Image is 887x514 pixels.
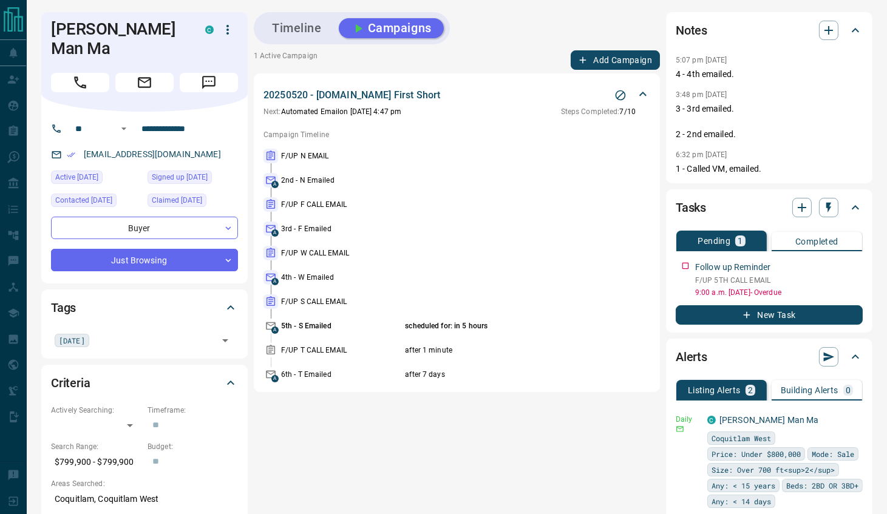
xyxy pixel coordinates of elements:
svg: Email Verified [67,150,75,159]
p: F/UP W CALL EMAIL [281,248,402,259]
p: F/UP N EMAIL [281,150,402,161]
button: Open [117,121,131,136]
span: A [271,181,279,188]
div: Tasks [676,193,863,222]
p: Timeframe: [148,405,238,416]
p: 1 - Called VM, emailed. [676,163,863,175]
p: after 7 days [405,369,607,380]
div: Notes [676,16,863,45]
p: F/UP S CALL EMAIL [281,296,402,307]
h2: Criteria [51,373,90,393]
div: Buyer [51,217,238,239]
span: Next: [263,107,281,116]
span: Email [115,73,174,92]
p: Pending [698,237,730,245]
p: F/UP T CALL EMAIL [281,345,402,356]
span: Steps Completed: [561,107,620,116]
p: Actively Searching: [51,405,141,416]
span: Beds: 2BD OR 3BD+ [786,479,858,492]
span: A [271,375,279,382]
button: Campaigns [339,18,444,38]
p: Daily [676,414,700,425]
p: 5th - S Emailed [281,320,402,331]
p: 6:32 pm [DATE] [676,150,727,159]
button: Stop Campaign [611,86,630,104]
div: condos.ca [707,416,716,424]
div: Wed Sep 03 2025 [51,194,141,211]
svg: Email [676,425,684,433]
span: Any: < 14 days [712,495,771,507]
p: scheduled for: in 5 hours [405,320,607,331]
span: Active [DATE] [55,171,98,183]
span: Coquitlam West [712,432,771,444]
p: 7 / 10 [561,106,636,117]
span: [DATE] [59,334,85,347]
span: Price: Under $800,000 [712,448,801,460]
span: Mode: Sale [812,448,854,460]
div: condos.ca [205,25,214,34]
button: Add Campaign [571,50,660,70]
h2: Tasks [676,198,706,217]
p: 1 Active Campaign [254,50,318,70]
span: A [271,278,279,285]
p: $799,900 - $799,900 [51,452,141,472]
p: 3rd - F Emailed [281,223,402,234]
button: New Task [676,305,863,325]
span: Signed up [DATE] [152,171,208,183]
p: 3:48 pm [DATE] [676,90,727,99]
a: [PERSON_NAME] Man Ma [719,415,819,425]
h2: Notes [676,21,707,40]
p: 5:07 pm [DATE] [676,56,727,64]
div: Just Browsing [51,249,238,271]
p: 9:00 a.m. [DATE] - Overdue [695,287,863,298]
p: 2 [748,386,753,394]
div: Tags [51,293,238,322]
h2: Alerts [676,347,707,367]
span: A [271,229,279,237]
p: F/UP 5TH CALL EMAIL [695,275,863,286]
span: Claimed [DATE] [152,194,202,206]
p: 6th - T Emailed [281,369,402,380]
p: Building Alerts [781,386,838,394]
div: 20250520 - [DOMAIN_NAME] First ShortStop CampaignNext:Automated Emailon [DATE] 4:47 pmSteps Compl... [263,86,650,120]
p: 2nd - N Emailed [281,175,402,186]
p: 4 - 4th emailed. [676,68,863,81]
span: Contacted [DATE] [55,194,112,206]
div: Criteria [51,368,238,397]
p: Budget: [148,441,238,452]
h1: [PERSON_NAME] Man Ma [51,19,187,58]
span: Message [180,73,238,92]
h2: Tags [51,298,76,317]
p: Follow up Reminder [695,261,770,274]
p: 20250520 - [DOMAIN_NAME] First Short [263,88,440,103]
p: Search Range: [51,441,141,452]
div: Alerts [676,342,863,371]
span: Call [51,73,109,92]
p: 4th - W Emailed [281,272,402,283]
a: [EMAIL_ADDRESS][DOMAIN_NAME] [84,149,221,159]
button: Timeline [260,18,334,38]
p: 1 [738,237,743,245]
button: Open [217,332,234,349]
div: Wed Sep 03 2025 [148,194,238,211]
span: A [271,326,279,334]
span: Any: < 15 years [712,479,775,492]
p: Coquitlam, Coquitlam West [51,489,238,509]
p: 3 - 3rd emailed. 2 - 2nd emailed. [676,103,863,141]
p: Areas Searched: [51,478,238,489]
p: after 1 minute [405,345,607,356]
div: Wed Sep 03 2025 [148,171,238,188]
p: Completed [795,237,838,246]
p: F/UP F CALL EMAIL [281,199,402,210]
p: 0 [846,386,851,394]
p: Automated Email on [DATE] 4:47 pm [263,106,401,117]
span: Size: Over 700 ft<sup>2</sup> [712,464,835,476]
p: Listing Alerts [688,386,741,394]
p: Campaign Timeline [263,129,650,140]
div: Fri Sep 05 2025 [51,171,141,188]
